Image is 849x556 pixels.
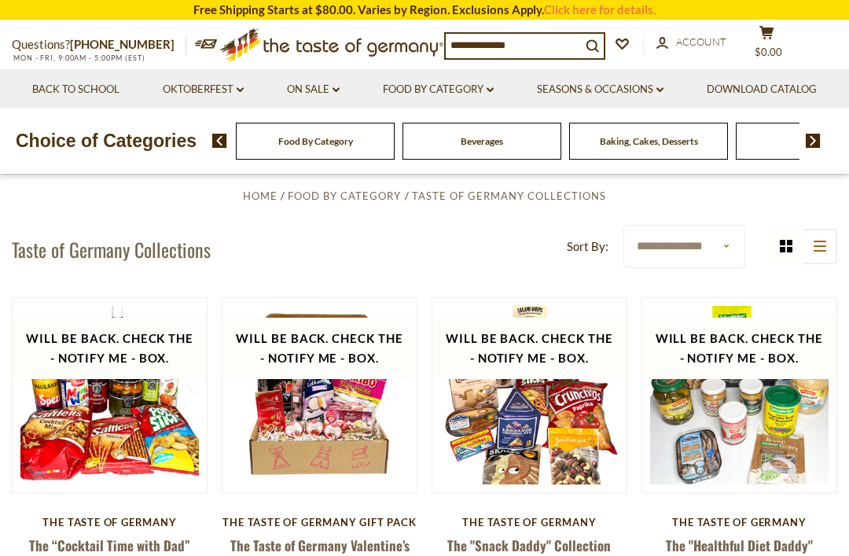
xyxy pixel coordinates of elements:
p: Questions? [12,35,186,55]
span: Will be back. Check the - Notify Me - Box. [446,331,614,365]
img: next arrow [806,134,821,148]
span: MON - FRI, 9:00AM - 5:00PM (EST) [12,53,145,62]
img: The "Healthful Diet Daddy" Collection [642,298,836,492]
a: [PHONE_NUMBER] [70,37,175,51]
img: previous arrow [212,134,227,148]
a: Download Catalog [707,81,817,98]
a: Home [243,190,277,202]
div: The Taste of Germany [432,516,627,528]
span: Will be back. Check the - Notify Me - Box. [26,331,194,365]
img: The “Cocktail Time with Dad” Collection [13,298,207,492]
a: Taste of Germany Collections [412,190,606,202]
a: Seasons & Occasions [537,81,663,98]
a: Food By Category [383,81,494,98]
img: The "Snack Daddy" Collection [432,298,627,492]
span: $0.00 [755,46,782,58]
a: The "Snack Daddy" Collection [447,536,611,555]
span: Account [676,35,726,48]
span: Will be back. Check the - Notify Me - Box. [236,331,404,365]
a: Baking, Cakes, Desserts [600,135,698,147]
a: Food By Category [278,135,353,147]
h1: Taste of Germany Collections [12,237,211,261]
a: Back to School [32,81,119,98]
span: Will be back. Check the - Notify Me - Box. [656,331,824,365]
div: The Taste of Germany [12,516,208,528]
img: The Taste of Germany Valentine’s Day Love Collection [222,298,417,492]
a: Account [656,34,726,51]
a: On Sale [287,81,340,98]
label: Sort By: [567,237,608,256]
a: Click here for details. [544,2,656,17]
a: Beverages [461,135,503,147]
button: $0.00 [743,25,790,64]
a: Food By Category [288,190,401,202]
div: The Taste of Germany Gift Pack [222,516,417,528]
div: The Taste of Germany [641,516,837,528]
a: Oktoberfest [163,81,244,98]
